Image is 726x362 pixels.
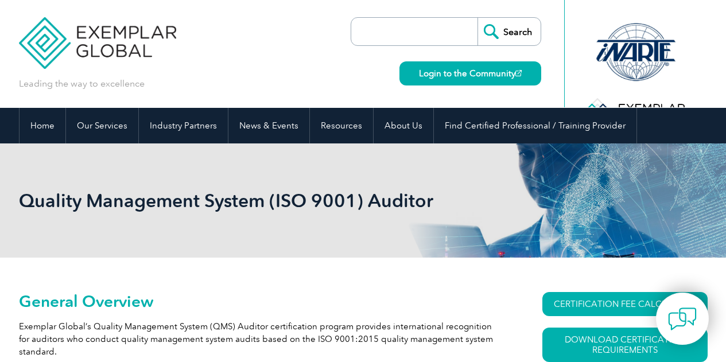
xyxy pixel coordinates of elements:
a: CERTIFICATION FEE CALCULATOR [542,292,708,316]
img: open_square.png [515,70,522,76]
a: News & Events [228,108,309,143]
a: Login to the Community [399,61,541,85]
a: About Us [374,108,433,143]
h1: Quality Management System (ISO 9001) Auditor [19,189,460,212]
input: Search [477,18,541,45]
a: Download Certification Requirements [542,328,708,362]
a: Industry Partners [139,108,228,143]
a: Resources [310,108,373,143]
p: Leading the way to excellence [19,77,145,90]
a: Our Services [66,108,138,143]
a: Home [20,108,65,143]
h2: General Overview [19,292,501,310]
img: contact-chat.png [668,305,697,333]
a: Find Certified Professional / Training Provider [434,108,636,143]
p: Exemplar Global’s Quality Management System (QMS) Auditor certification program provides internat... [19,320,501,358]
